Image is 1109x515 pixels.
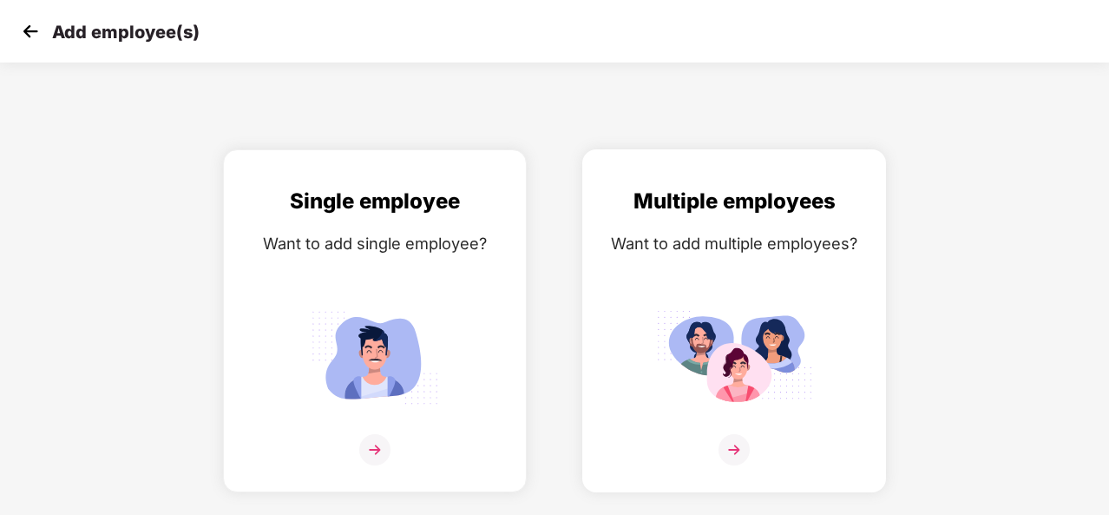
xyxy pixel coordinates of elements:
[297,303,453,412] img: svg+xml;base64,PHN2ZyB4bWxucz0iaHR0cDovL3d3dy53My5vcmcvMjAwMC9zdmciIGlkPSJTaW5nbGVfZW1wbG95ZWUiIH...
[656,303,812,412] img: svg+xml;base64,PHN2ZyB4bWxucz0iaHR0cDovL3d3dy53My5vcmcvMjAwMC9zdmciIGlkPSJNdWx0aXBsZV9lbXBsb3llZS...
[600,185,868,218] div: Multiple employees
[241,231,509,256] div: Want to add single employee?
[719,434,750,465] img: svg+xml;base64,PHN2ZyB4bWxucz0iaHR0cDovL3d3dy53My5vcmcvMjAwMC9zdmciIHdpZHRoPSIzNiIgaGVpZ2h0PSIzNi...
[17,18,43,44] img: svg+xml;base64,PHN2ZyB4bWxucz0iaHR0cDovL3d3dy53My5vcmcvMjAwMC9zdmciIHdpZHRoPSIzMCIgaGVpZ2h0PSIzMC...
[359,434,390,465] img: svg+xml;base64,PHN2ZyB4bWxucz0iaHR0cDovL3d3dy53My5vcmcvMjAwMC9zdmciIHdpZHRoPSIzNiIgaGVpZ2h0PSIzNi...
[600,231,868,256] div: Want to add multiple employees?
[52,22,200,43] p: Add employee(s)
[241,185,509,218] div: Single employee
